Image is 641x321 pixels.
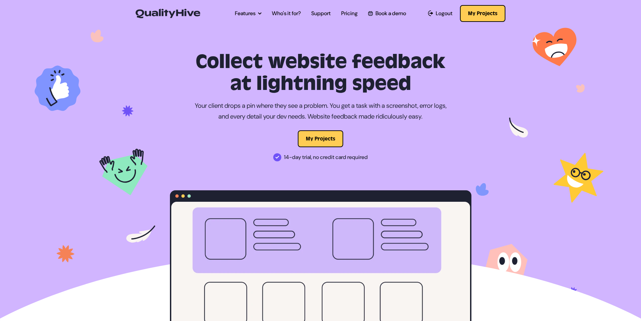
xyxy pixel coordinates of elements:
[341,9,358,18] a: Pricing
[311,9,331,18] a: Support
[235,9,261,18] a: Features
[284,152,368,163] span: 14-day trial, no credit card required
[136,9,200,18] img: QualityHive - Bug Tracking Tool
[460,5,505,22] button: My Projects
[298,130,343,147] button: My Projects
[368,9,406,18] a: Book a demo
[368,11,372,15] img: Book a QualityHive Demo
[428,9,453,18] a: Logout
[194,100,447,122] p: Your client drops a pin where they see a problem. You get a task with a screenshot, error logs, a...
[272,9,301,18] a: Who's it for?
[273,153,281,161] img: 14-day trial, no credit card required
[170,51,471,95] h1: Collect website feedback at lightning speed
[436,9,453,18] span: Logout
